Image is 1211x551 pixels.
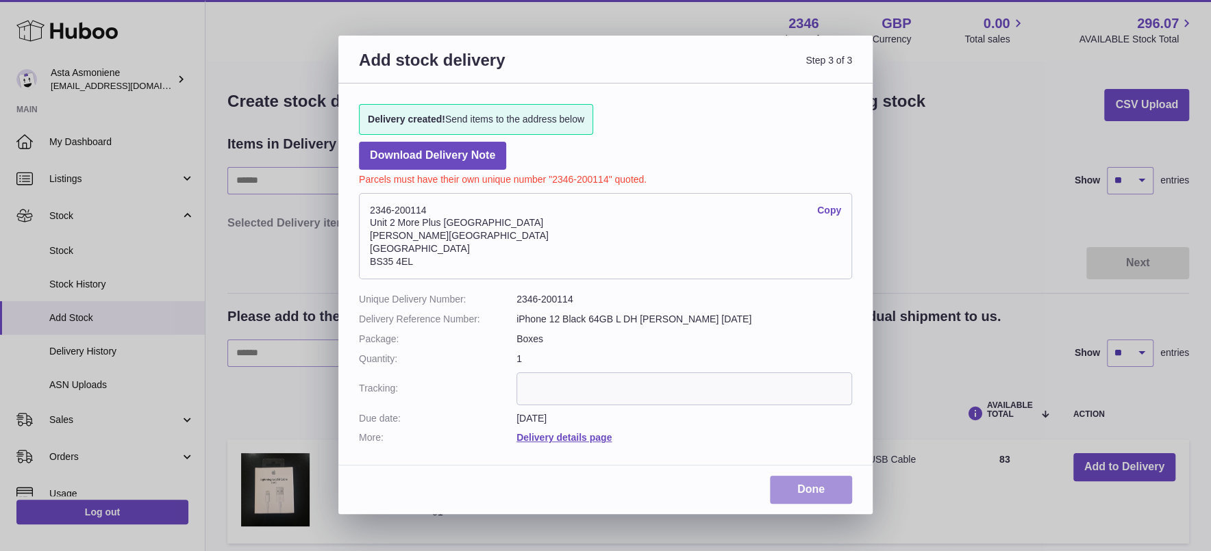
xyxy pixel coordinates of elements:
address: 2346-200114 Unit 2 More Plus [GEOGRAPHIC_DATA] [PERSON_NAME][GEOGRAPHIC_DATA] [GEOGRAPHIC_DATA] B... [359,193,852,279]
dt: Delivery Reference Number: [359,313,516,326]
span: Send items to the address below [368,113,584,126]
span: Step 3 of 3 [605,49,852,87]
dt: Quantity: [359,353,516,366]
a: Download Delivery Note [359,142,506,170]
strong: Delivery created! [368,114,445,125]
a: Copy [817,204,841,217]
dt: Unique Delivery Number: [359,293,516,306]
dt: Tracking: [359,372,516,405]
dd: Boxes [516,333,852,346]
dd: 1 [516,353,852,366]
a: Done [770,476,852,504]
dd: 2346-200114 [516,293,852,306]
dt: Package: [359,333,516,346]
dt: Due date: [359,412,516,425]
dt: More: [359,431,516,444]
h3: Add stock delivery [359,49,605,87]
a: Delivery details page [516,432,612,443]
p: Parcels must have their own unique number "2346-200114" quoted. [359,170,852,186]
dd: [DATE] [516,412,852,425]
dd: iPhone 12 Black 64GB L DH [PERSON_NAME] [DATE] [516,313,852,326]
